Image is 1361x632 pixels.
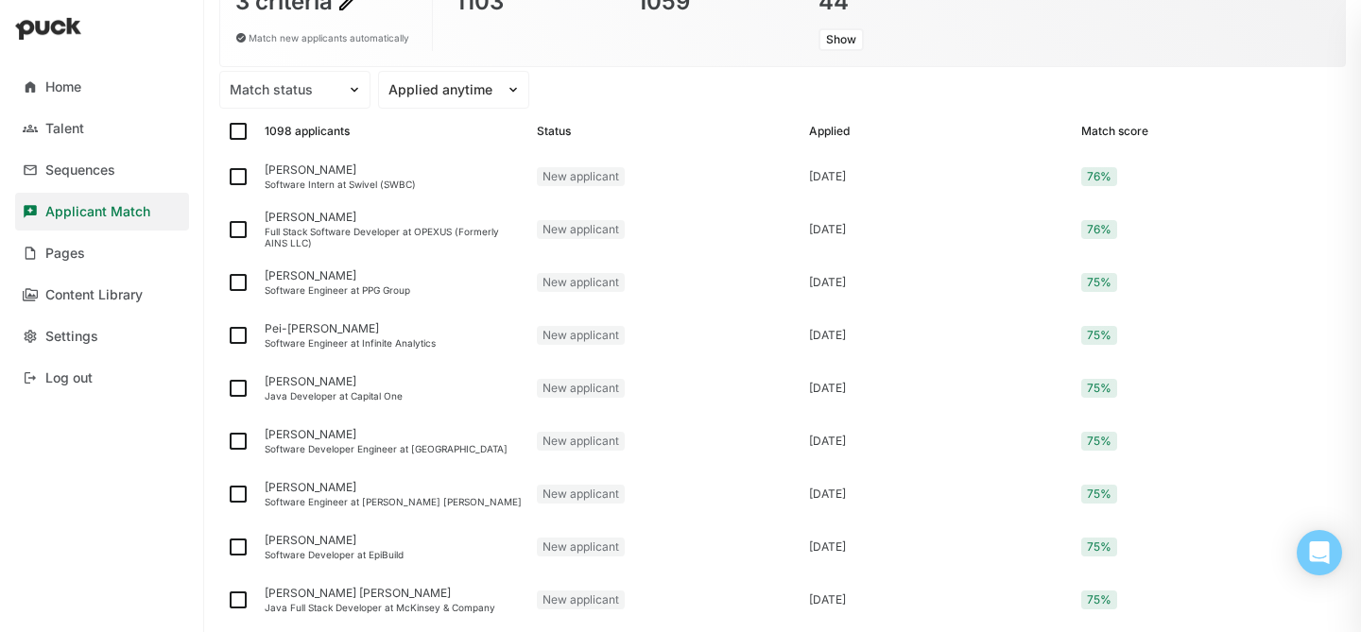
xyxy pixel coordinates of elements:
div: Applicant Match [45,204,150,220]
div: [DATE] [809,382,1066,395]
a: Pages [15,234,189,272]
div: [DATE] [809,435,1066,448]
div: New applicant [537,432,625,451]
a: Applicant Match [15,193,189,231]
div: Software Intern at Swivel (SWBC) [265,179,522,190]
div: 75% [1081,273,1117,292]
div: [DATE] [809,276,1066,289]
div: Java Full Stack Developer at McKinsey & Company [265,602,522,613]
div: [PERSON_NAME] [265,428,522,441]
div: Software Developer at EpiBuild [265,549,522,560]
button: Show [818,28,864,51]
a: Settings [15,317,189,355]
a: Talent [15,110,189,147]
div: Content Library [45,287,143,303]
div: Status [537,125,571,138]
div: New applicant [537,326,625,345]
div: 75% [1081,485,1117,504]
div: New applicant [537,220,625,239]
div: [DATE] [809,540,1066,554]
div: Software Engineer at Infinite Analytics [265,337,522,349]
div: [PERSON_NAME] [265,211,522,224]
div: [PERSON_NAME] [265,163,522,177]
div: New applicant [537,590,625,609]
div: [PERSON_NAME] [265,534,522,547]
div: Pages [45,246,85,262]
a: Home [15,68,189,106]
div: 75% [1081,590,1117,609]
div: New applicant [537,273,625,292]
div: New applicant [537,538,625,556]
div: Software Engineer at PPG Group [265,284,522,296]
div: New applicant [537,379,625,398]
div: [DATE] [809,170,1066,183]
div: Match new applicants automatically [235,28,409,47]
div: 75% [1081,432,1117,451]
div: [DATE] [809,329,1066,342]
div: Settings [45,329,98,345]
div: Match score [1081,125,1148,138]
div: [DATE] [809,593,1066,606]
a: Sequences [15,151,189,189]
div: 75% [1081,538,1117,556]
div: Log out [45,370,93,386]
div: Home [45,79,81,95]
div: 75% [1081,379,1117,398]
div: Sequences [45,162,115,179]
div: [PERSON_NAME] [265,269,522,282]
div: Talent [45,121,84,137]
div: Applied [809,125,850,138]
div: New applicant [537,167,625,186]
div: [DATE] [809,487,1066,501]
div: 76% [1081,220,1117,239]
div: Full Stack Software Developer at OPEXUS (Formerly AINS LLC) [265,226,522,248]
div: [PERSON_NAME] [265,375,522,388]
div: 76% [1081,167,1117,186]
div: Pei-[PERSON_NAME] [265,322,522,335]
div: Java Developer at Capital One [265,390,522,401]
div: 75% [1081,326,1117,345]
div: [PERSON_NAME] [265,481,522,494]
div: Open Intercom Messenger [1297,530,1342,575]
div: 1098 applicants [265,125,350,138]
div: Software Developer Engineer at [GEOGRAPHIC_DATA] [265,443,522,454]
a: Content Library [15,276,189,314]
div: Software Engineer at [PERSON_NAME] [PERSON_NAME] [265,496,522,507]
div: [PERSON_NAME] [PERSON_NAME] [265,587,522,600]
div: [DATE] [809,223,1066,236]
div: New applicant [537,485,625,504]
